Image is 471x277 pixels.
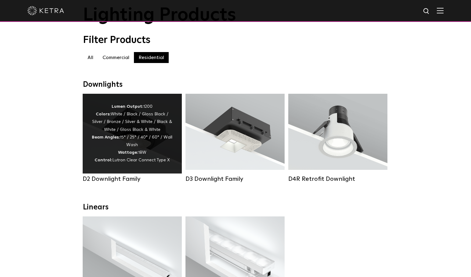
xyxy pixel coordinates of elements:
label: All [83,52,98,63]
div: D3 Downlight Family [185,175,285,183]
div: Filter Products [83,34,388,46]
a: D3 Downlight Family Lumen Output:700 / 900 / 1100Colors:White / Black / Silver / Bronze / Paintab... [185,94,285,183]
div: Downlights [83,80,388,89]
img: ketra-logo-2019-white [27,6,64,15]
a: D2 Downlight Family Lumen Output:1200Colors:White / Black / Gloss Black / Silver / Bronze / Silve... [83,94,182,183]
strong: Lumen Output: [112,104,143,109]
strong: Control: [95,158,112,162]
div: Linears [83,203,388,212]
strong: Colors: [96,112,111,116]
label: Residential [134,52,169,63]
span: Lutron Clear Connect Type X [112,158,170,162]
div: 1200 White / Black / Gloss Black / Silver / Bronze / Silver & White / Black & White / Gloss Black... [92,103,173,164]
strong: Beam Angles: [92,135,120,139]
div: D4R Retrofit Downlight [288,175,387,183]
a: D4R Retrofit Downlight Lumen Output:800Colors:White / BlackBeam Angles:15° / 25° / 40° / 60°Watta... [288,94,387,183]
img: search icon [423,8,430,15]
label: Commercial [98,52,134,63]
div: D2 Downlight Family [83,175,182,183]
img: Hamburger%20Nav.svg [437,8,444,13]
strong: Wattage: [118,150,138,155]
